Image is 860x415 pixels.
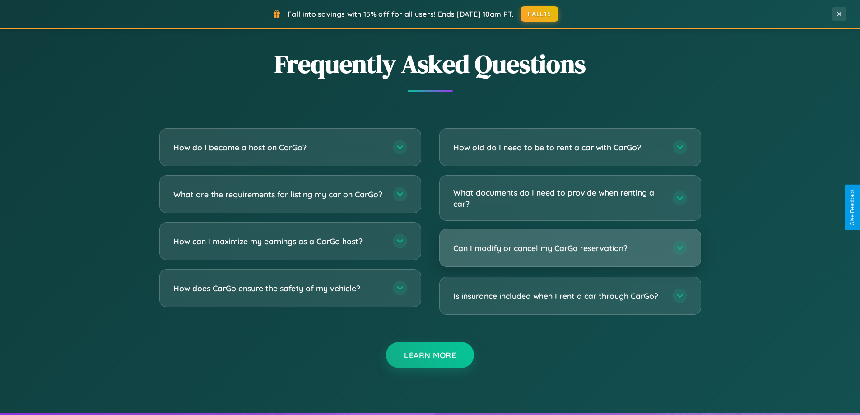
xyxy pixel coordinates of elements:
h3: Is insurance included when I rent a car through CarGo? [453,290,664,302]
h3: How old do I need to be to rent a car with CarGo? [453,142,664,153]
h3: How can I maximize my earnings as a CarGo host? [173,236,384,247]
h3: What are the requirements for listing my car on CarGo? [173,189,384,200]
h3: What documents do I need to provide when renting a car? [453,187,664,209]
h3: Can I modify or cancel my CarGo reservation? [453,242,664,254]
h2: Frequently Asked Questions [159,47,701,81]
button: FALL15 [521,6,558,22]
h3: How does CarGo ensure the safety of my vehicle? [173,283,384,294]
span: Fall into savings with 15% off for all users! Ends [DATE] 10am PT. [288,9,514,19]
h3: How do I become a host on CarGo? [173,142,384,153]
div: Give Feedback [849,189,855,226]
button: Learn More [386,342,474,368]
